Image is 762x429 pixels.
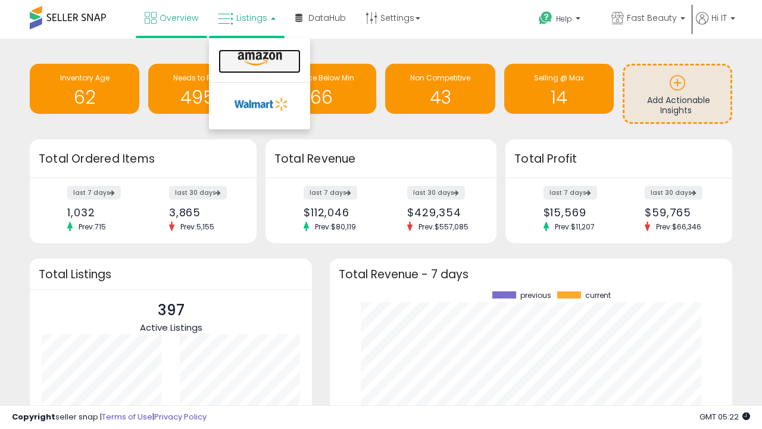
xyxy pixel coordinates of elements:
a: Needs to Reprice 4956 [148,64,258,114]
strong: Copyright [12,411,55,422]
p: 397 [140,299,202,322]
span: Prev: 715 [73,222,112,232]
h1: 4956 [154,88,252,107]
span: Listings [236,12,267,24]
span: Help [556,14,572,24]
label: last 30 days [169,186,227,200]
a: Help [529,2,601,39]
h3: Total Profit [514,151,723,167]
div: $15,569 [544,206,610,219]
span: Selling @ Max [534,73,584,83]
a: Add Actionable Insights [624,66,730,122]
span: Add Actionable Insights [647,94,710,117]
div: $112,046 [304,206,372,219]
span: Prev: $80,119 [309,222,362,232]
div: 1,032 [67,206,134,219]
span: Prev: $66,346 [650,222,707,232]
div: $59,765 [645,206,711,219]
a: Inventory Age 62 [30,64,139,114]
label: last 7 days [67,186,121,200]
label: last 7 days [544,186,597,200]
h1: 43 [391,88,489,107]
span: Active Listings [140,321,202,334]
h1: 62 [36,88,133,107]
div: 3,865 [169,206,236,219]
h3: Total Revenue [274,151,488,167]
div: $429,354 [407,206,476,219]
span: BB Price Below Min [289,73,354,83]
a: Selling @ Max 14 [504,64,614,114]
a: Privacy Policy [154,411,207,422]
span: Prev: $11,207 [549,222,601,232]
span: Prev: $557,085 [413,222,474,232]
a: Hi IT [696,12,735,39]
h1: 66 [273,88,370,107]
label: last 30 days [645,186,702,200]
span: current [585,291,611,300]
label: last 30 days [407,186,465,200]
label: last 7 days [304,186,357,200]
h3: Total Listings [39,270,303,279]
span: Overview [160,12,198,24]
span: Prev: 5,155 [174,222,220,232]
h1: 14 [510,88,608,107]
a: BB Price Below Min 66 [267,64,376,114]
i: Get Help [538,11,553,26]
span: DataHub [308,12,346,24]
span: previous [520,291,551,300]
h3: Total Ordered Items [39,151,248,167]
a: Terms of Use [102,411,152,422]
span: Non Competitive [410,73,470,83]
a: Non Competitive 43 [385,64,495,114]
span: Hi IT [711,12,727,24]
div: seller snap | | [12,412,207,423]
h3: Total Revenue - 7 days [339,270,723,279]
span: Inventory Age [60,73,110,83]
span: Needs to Reprice [173,73,233,83]
span: 2025-10-11 05:22 GMT [699,411,750,422]
span: Fast Beauty [627,12,677,24]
